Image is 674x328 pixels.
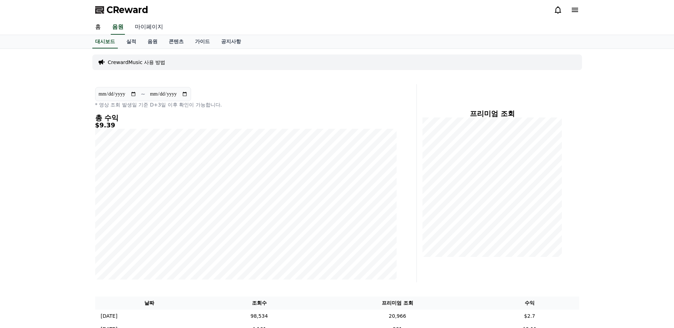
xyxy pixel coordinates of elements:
[95,297,204,310] th: 날짜
[22,235,27,241] span: 홈
[480,310,579,323] td: $2.7
[204,310,315,323] td: 98,534
[480,297,579,310] th: 수익
[91,224,136,242] a: 설정
[315,297,480,310] th: 프리미엄 조회
[163,35,189,48] a: 콘텐츠
[92,35,118,48] a: 대시보드
[95,4,148,16] a: CReward
[90,20,106,35] a: 홈
[189,35,215,48] a: 가이드
[108,59,166,66] a: CrewardMusic 사용 방법
[204,297,315,310] th: 조회수
[2,224,47,242] a: 홈
[111,20,125,35] a: 음원
[121,35,142,48] a: 실적
[101,312,117,320] p: [DATE]
[106,4,148,16] span: CReward
[315,310,480,323] td: 20,966
[109,235,118,241] span: 설정
[129,20,169,35] a: 마이페이지
[215,35,247,48] a: 공지사항
[47,224,91,242] a: 대화
[95,101,397,108] p: * 영상 조회 발생일 기준 D+3일 이후 확인이 가능합니다.
[422,110,562,117] h4: 프리미엄 조회
[65,235,73,241] span: 대화
[95,122,397,129] h5: $9.39
[95,114,397,122] h4: 총 수익
[141,90,145,98] p: ~
[142,35,163,48] a: 음원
